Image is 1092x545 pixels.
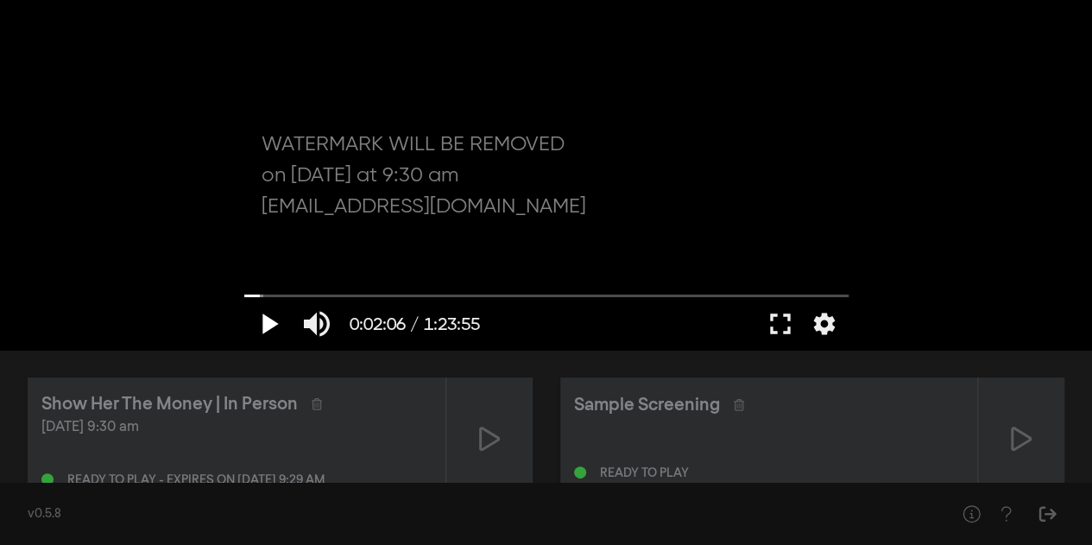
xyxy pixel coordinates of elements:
[41,391,298,417] div: Show Her The Money | In Person
[954,497,988,531] button: Help
[988,497,1023,531] button: Help
[41,417,432,438] div: [DATE] 9:30 am
[1030,497,1064,531] button: Sign Out
[67,474,325,486] div: Ready to play - expires on [DATE] 9:29 am
[805,298,844,350] button: More settings
[341,298,489,350] button: 0:02:06 / 1:23:55
[574,392,720,418] div: Sample Screening
[244,298,293,350] button: Play
[600,467,689,479] div: Ready to play
[28,505,919,523] div: v0.5.8
[293,298,341,350] button: Mute
[756,298,805,350] button: Full screen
